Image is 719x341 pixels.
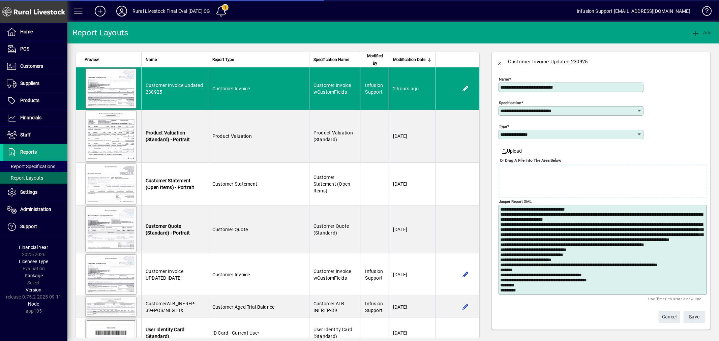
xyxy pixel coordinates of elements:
[662,311,677,322] span: Cancel
[389,163,436,206] td: [DATE]
[313,301,344,313] span: Customer ATB INFREP-39
[393,56,425,63] span: Modification Date
[111,5,132,17] button: Profile
[3,218,67,235] a: Support
[3,172,67,184] a: Report Layouts
[132,6,210,17] div: Rural Livestock FInal Eval [DATE] CG
[20,132,31,137] span: Staff
[365,269,383,281] span: Infusion Support
[3,75,67,92] a: Suppliers
[20,207,51,212] span: Administration
[7,175,43,181] span: Report Layouts
[20,63,43,69] span: Customers
[492,54,508,70] button: Back
[499,124,507,129] mat-label: Type
[389,296,436,318] td: [DATE]
[85,56,99,63] span: Preview
[3,184,67,201] a: Settings
[19,259,49,264] span: Licensee Type
[20,98,39,103] span: Products
[146,223,190,236] span: Customer Quote (Standard) - Portrait
[313,175,351,193] span: Customer Statement (Open Items)
[689,314,692,319] span: S
[365,52,385,67] span: Modified By
[146,327,185,339] span: User Identity Card (Standard)
[20,149,37,155] span: Reports
[313,83,351,95] span: Customer Invoice wCustomFields
[313,223,349,236] span: Customer Quote (Standard)
[146,83,203,95] span: Customer Invoice Updated 230925
[146,130,190,142] span: Product Valuation (Standard) - Portrait
[212,330,260,336] span: ID Card - Current User
[20,189,37,195] span: Settings
[313,56,357,63] div: Specification Name
[697,1,711,23] a: Knowledge Base
[89,5,111,17] button: Add
[365,301,383,313] span: Infusion Support
[20,224,37,229] span: Support
[501,148,522,155] span: Upload
[313,269,351,281] span: Customer Invoice wCustomFields
[389,110,436,163] td: [DATE]
[20,46,29,52] span: POS
[577,6,690,17] div: Infusion Support [EMAIL_ADDRESS][DOMAIN_NAME]
[689,311,700,322] span: ave
[3,41,67,58] a: POS
[659,311,680,323] button: Cancel
[365,83,383,95] span: Infusion Support
[389,206,436,253] td: [DATE]
[649,295,701,303] mat-hint: Use 'Enter' to start a new line
[212,272,250,277] span: Customer Invoice
[146,178,194,190] span: Customer Statement (Open Items) - Portrait
[72,27,128,38] div: Report Layouts
[7,164,55,169] span: Report Specifications
[508,56,588,67] div: Customer Invoice Updated 230925
[25,273,43,278] span: Package
[499,100,521,105] mat-label: Specification
[19,245,49,250] span: Financial Year
[499,77,509,82] mat-label: Name
[146,301,196,313] span: CustomerATB_INFREP-39+POS/NEG FIX
[684,311,705,323] button: Save
[212,181,258,187] span: Customer Statement
[20,29,33,34] span: Home
[313,56,349,63] span: Specification Name
[3,110,67,126] a: Financials
[20,81,39,86] span: Suppliers
[20,115,41,120] span: Financials
[389,67,436,110] td: 2 hours ago
[499,199,532,204] mat-label: Jasper Report XML
[690,27,714,39] button: Add
[393,56,431,63] div: Modification Date
[313,130,353,142] span: Product Valuation (Standard)
[212,304,275,310] span: Customer Aged Trial Balance
[3,127,67,144] a: Staff
[3,58,67,75] a: Customers
[3,24,67,40] a: Home
[212,227,248,232] span: Customer Quote
[26,287,42,292] span: Version
[212,56,234,63] span: Report Type
[146,56,157,63] span: Name
[3,201,67,218] a: Administration
[692,30,712,35] span: Add
[212,86,250,91] span: Customer Invoice
[212,56,305,63] div: Report Type
[3,161,67,172] a: Report Specifications
[313,327,353,339] span: User Identity Card (Standard)
[3,92,67,109] a: Products
[146,269,183,281] span: Customer Invoice UPDATED [DATE]
[146,56,204,63] div: Name
[389,253,436,296] td: [DATE]
[212,133,252,139] span: Product Valuation
[499,145,525,157] button: Upload
[28,301,39,307] span: Node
